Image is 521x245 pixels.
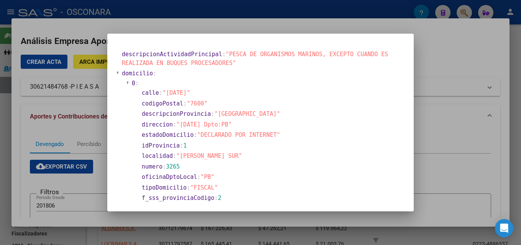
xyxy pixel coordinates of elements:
span: "DECLARADO POR INTERNET" [197,131,280,138]
span: 1 [183,142,187,149]
span: : [222,51,226,58]
span: domicilio [122,70,153,77]
span: : [187,184,190,191]
span: "[DATE]" [162,89,190,96]
span: : [173,121,176,128]
span: descripcionProvincia [142,110,211,117]
span: 2 [218,195,221,201]
span: : [215,195,218,201]
span: "PB" [201,174,215,180]
span: "7600" [187,100,207,107]
div: Open Intercom Messenger [495,219,513,237]
span: "[GEOGRAPHIC_DATA]" [215,110,280,117]
span: tipoDomicilio [142,184,187,191]
span: "FISCAL" [190,184,218,191]
span: "[DATE] Dpto:PB" [176,121,232,128]
span: calle [142,89,159,96]
span: : [153,70,156,77]
span: "PESCA DE ORGANISMOS MARINOS, EXCEPTO CUANDO ES REALIZADA EN BUQUES PROCESADORES" [122,51,388,67]
span: : [180,142,183,149]
span: estadoDomicilio [142,131,193,138]
span: descripcionActividadPrincipal [122,51,222,58]
span: oficinaDptoLocal [142,174,197,180]
span: : [162,163,166,170]
span: "[PERSON_NAME] SUR" [176,153,242,159]
span: : [159,89,162,96]
span: 0 [132,80,135,87]
span: : [135,80,139,87]
span: : [197,174,201,180]
span: : [183,100,187,107]
span: : [193,131,197,138]
span: codigoPostal [142,100,183,107]
span: : [211,110,215,117]
span: numero [142,163,162,170]
span: idProvincia [142,142,180,149]
span: direccion [142,121,173,128]
span: : [173,153,176,159]
span: 3265 [166,163,180,170]
span: f_sss_provinciaCodigo [142,195,215,201]
span: localidad [142,153,173,159]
